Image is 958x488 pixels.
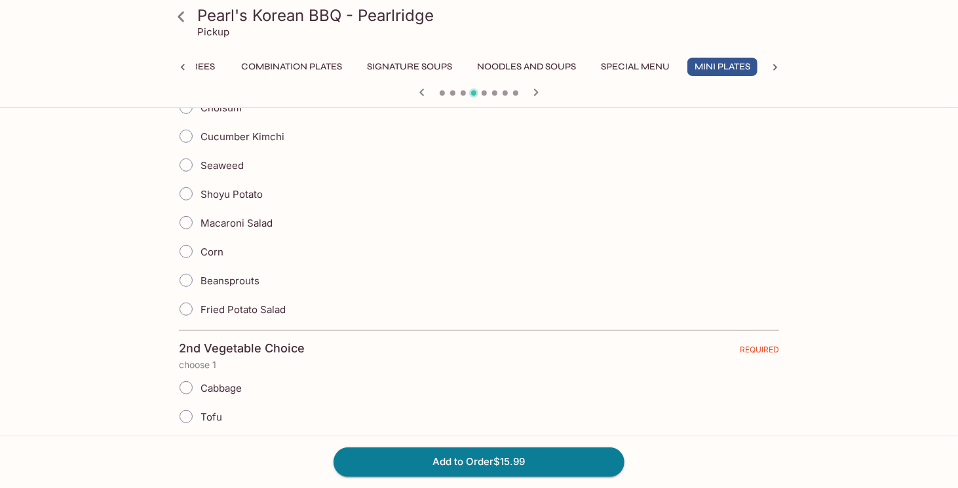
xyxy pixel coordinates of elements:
h3: Pearl's Korean BBQ - Pearlridge [197,5,783,26]
button: Signature Soups [360,58,459,76]
h4: 2nd Vegetable Choice [179,341,305,356]
span: REQUIRED [740,345,779,360]
span: Macaroni Salad [201,217,273,229]
button: Combination Plates [234,58,349,76]
button: Mini Plates [687,58,757,76]
button: Noodles and Soups [470,58,583,76]
span: Cucumber Kimchi [201,130,284,143]
button: Special Menu [594,58,677,76]
span: Corn [201,246,223,258]
span: Cabbage [201,382,242,394]
span: Tofu [201,411,222,423]
button: Add to Order$15.99 [334,447,624,476]
span: Shoyu Potato [201,188,263,200]
span: Seaweed [201,159,244,172]
span: Fried Potato Salad [201,303,286,316]
span: Beansprouts [201,274,259,287]
p: choose 1 [179,360,779,370]
p: Pickup [197,26,229,38]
